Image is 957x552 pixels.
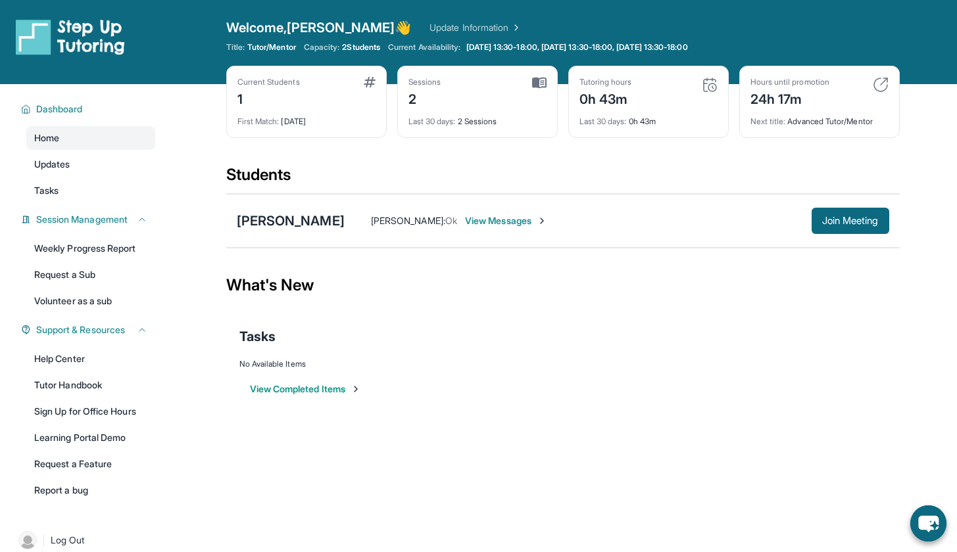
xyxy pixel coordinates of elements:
div: Tutoring hours [579,77,632,87]
span: Next title : [750,116,786,126]
div: 1 [237,87,300,108]
div: 24h 17m [750,87,829,108]
span: Home [34,131,59,145]
a: Request a Feature [26,452,155,476]
img: card [702,77,718,93]
a: Updates [26,152,155,176]
span: Join Meeting [822,217,879,225]
img: card [364,77,376,87]
a: Tutor Handbook [26,373,155,397]
img: card [532,77,547,89]
a: Update Information [429,21,522,34]
span: | [42,532,45,548]
img: Chevron Right [508,21,522,34]
div: [PERSON_NAME] [237,212,345,230]
span: Dashboard [36,103,83,116]
a: Volunteer as a sub [26,289,155,313]
div: Students [226,164,900,193]
a: Report a bug [26,478,155,502]
a: Tasks [26,179,155,202]
button: Support & Resources [31,323,147,336]
span: [PERSON_NAME] : [371,215,445,226]
a: Sign Up for Office Hours [26,400,155,423]
span: Capacity: [304,42,340,53]
span: Title: [226,42,245,53]
a: Learning Portal Demo [26,426,155,449]
span: Tutor/Mentor [247,42,296,53]
div: 0h 43m [579,108,718,127]
a: Request a Sub [26,263,155,287]
div: What's New [226,256,900,314]
img: card [873,77,889,93]
button: Session Management [31,213,147,226]
div: Advanced Tutor/Mentor [750,108,889,127]
span: Tasks [239,327,276,346]
span: Last 30 days : [408,116,456,126]
span: [DATE] 13:30-18:00, [DATE] 13:30-18:00, [DATE] 13:30-18:00 [466,42,688,53]
a: Help Center [26,347,155,371]
div: 2 Sessions [408,108,547,127]
span: View Messages [465,214,547,227]
button: View Completed Items [250,382,361,396]
a: Weekly Progress Report [26,237,155,260]
img: logo [16,18,125,55]
span: Session Management [36,213,128,226]
a: [DATE] 13:30-18:00, [DATE] 13:30-18:00, [DATE] 13:30-18:00 [464,42,691,53]
button: Dashboard [31,103,147,116]
span: Log Out [51,534,85,547]
span: Ok [445,215,457,226]
div: [DATE] [237,108,376,127]
span: Tasks [34,184,59,197]
img: user-img [18,531,37,549]
a: Home [26,126,155,150]
button: chat-button [910,505,946,541]
span: First Match : [237,116,280,126]
span: Current Availability: [388,42,460,53]
div: 2 [408,87,441,108]
img: Chevron-Right [537,216,547,226]
div: Sessions [408,77,441,87]
span: Welcome, [PERSON_NAME] 👋 [226,18,412,37]
span: Support & Resources [36,323,125,336]
button: Join Meeting [812,208,889,234]
span: Updates [34,158,70,171]
span: Last 30 days : [579,116,627,126]
div: Hours until promotion [750,77,829,87]
div: Current Students [237,77,300,87]
span: 2 Students [342,42,380,53]
div: 0h 43m [579,87,632,108]
div: No Available Items [239,359,887,369]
